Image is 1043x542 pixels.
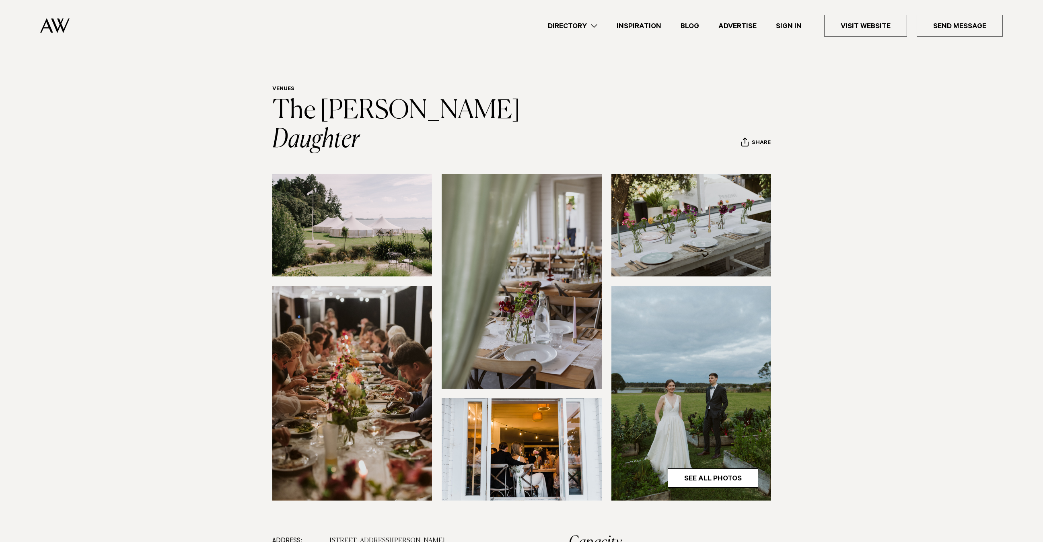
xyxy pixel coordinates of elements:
[442,174,602,388] img: Indoor reception styling at The Farmers Daughter
[442,398,602,501] img: Bride and groom dining indoors at The Farmers Daughter
[40,18,70,33] img: Auckland Weddings Logo
[611,174,771,276] img: Table setting with flowers at The Farmers Daughter
[917,15,1003,37] a: Send Message
[272,86,294,93] a: Venues
[272,286,432,501] img: Wedding guests at reception dinner in Omaha
[272,174,432,276] img: Marquees by the water at The Farmers Daughter
[709,21,766,31] a: Advertise
[824,15,907,37] a: Visit Website
[538,21,607,31] a: Directory
[766,21,811,31] a: Sign In
[272,98,525,153] a: The [PERSON_NAME] Daughter
[611,286,771,501] img: Bridal couple in gardens at The Farmers Daughter
[671,21,709,31] a: Blog
[752,140,771,147] span: Share
[741,137,771,149] button: Share
[668,468,758,488] a: See All Photos
[607,21,671,31] a: Inspiration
